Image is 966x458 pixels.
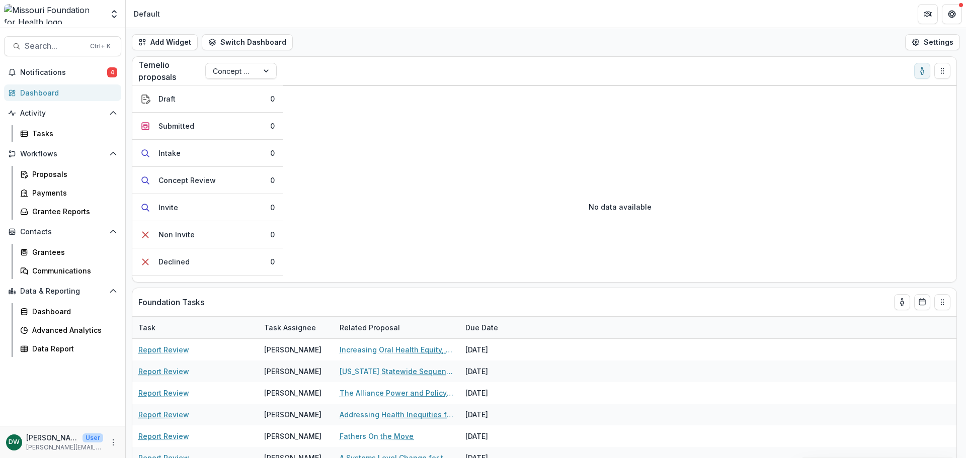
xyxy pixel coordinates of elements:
[4,105,121,121] button: Open Activity
[905,34,960,50] button: Settings
[32,169,113,179] div: Proposals
[16,244,121,260] a: Grantees
[132,194,283,221] button: Invite0
[4,283,121,299] button: Open Data & Reporting
[334,317,459,338] div: Related Proposal
[138,344,189,355] a: Report Review
[16,340,121,357] a: Data Report
[459,425,535,447] div: [DATE]
[459,339,535,360] div: [DATE]
[26,443,103,452] p: [PERSON_NAME][EMAIL_ADDRESS][DOMAIN_NAME]
[158,202,178,213] div: Invite
[914,63,930,79] button: toggle-assigned-to-me
[16,203,121,220] a: Grantee Reports
[158,148,181,158] div: Intake
[16,303,121,320] a: Dashboard
[32,325,113,335] div: Advanced Analytics
[132,221,283,248] button: Non Invite0
[158,121,194,131] div: Submitted
[270,148,275,158] div: 0
[107,436,119,448] button: More
[107,4,121,24] button: Open entity switcher
[340,344,453,355] a: Increasing Oral Health Equity, Increasing Dental Participation in MO HealthNet
[83,433,103,442] p: User
[459,382,535,404] div: [DATE]
[32,128,113,139] div: Tasks
[138,59,205,83] p: Temelio proposals
[138,296,204,308] p: Foundation Tasks
[258,322,322,333] div: Task Assignee
[20,87,113,98] div: Dashboard
[138,388,189,398] a: Report Review
[4,4,103,24] img: Missouri Foundation for Health logo
[16,166,121,182] a: Proposals
[20,287,105,296] span: Data & Reporting
[914,294,930,310] button: Calendar
[918,4,938,24] button: Partners
[132,113,283,140] button: Submitted0
[894,294,910,310] button: toggle-assigned-to-me
[16,262,121,279] a: Communications
[132,85,283,113] button: Draft0
[459,404,535,425] div: [DATE]
[138,409,189,420] a: Report Review
[264,344,321,355] div: [PERSON_NAME]
[20,150,105,158] span: Workflows
[32,265,113,276] div: Communications
[138,431,189,441] a: Report Review
[270,121,275,131] div: 0
[4,146,121,162] button: Open Workflows
[26,432,78,443] p: [PERSON_NAME]
[16,322,121,338] a: Advanced Analytics
[589,202,652,212] p: No data available
[270,229,275,240] div: 0
[130,7,164,21] nav: breadcrumb
[4,36,121,56] button: Search...
[334,322,406,333] div: Related Proposal
[32,343,113,354] div: Data Report
[264,409,321,420] div: [PERSON_NAME]
[340,366,453,377] a: [US_STATE] Statewide Sequential Intercept Model (SIM) Collaboration
[4,224,121,240] button: Open Contacts
[270,256,275,267] div: 0
[158,229,195,240] div: Non Invite
[132,317,258,338] div: Task
[134,9,160,19] div: Default
[934,294,950,310] button: Drag
[88,41,113,52] div: Ctrl + K
[32,188,113,198] div: Payments
[270,94,275,104] div: 0
[270,202,275,213] div: 0
[264,431,321,441] div: [PERSON_NAME]
[258,317,334,338] div: Task Assignee
[340,388,453,398] a: The Alliance Power and Policy Action (PPAG)
[459,360,535,382] div: [DATE]
[264,388,321,398] div: [PERSON_NAME]
[20,228,105,236] span: Contacts
[158,94,176,104] div: Draft
[16,185,121,201] a: Payments
[942,4,962,24] button: Get Help
[202,34,293,50] button: Switch Dashboard
[132,140,283,167] button: Intake0
[20,68,107,77] span: Notifications
[4,64,121,80] button: Notifications4
[25,41,84,51] span: Search...
[32,247,113,257] div: Grantees
[270,175,275,186] div: 0
[264,366,321,377] div: [PERSON_NAME]
[16,125,121,142] a: Tasks
[340,431,414,441] a: Fathers On the Move
[158,256,190,267] div: Declined
[934,63,950,79] button: Drag
[9,439,20,445] div: Daniel Waxler
[132,34,198,50] button: Add Widget
[107,67,117,77] span: 4
[158,175,216,186] div: Concept Review
[138,366,189,377] a: Report Review
[32,206,113,217] div: Grantee Reports
[132,248,283,276] button: Declined0
[132,322,162,333] div: Task
[340,409,453,420] a: Addressing Health Inequities for Patients with [MEDICAL_DATA] by Providing Comprehensive Services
